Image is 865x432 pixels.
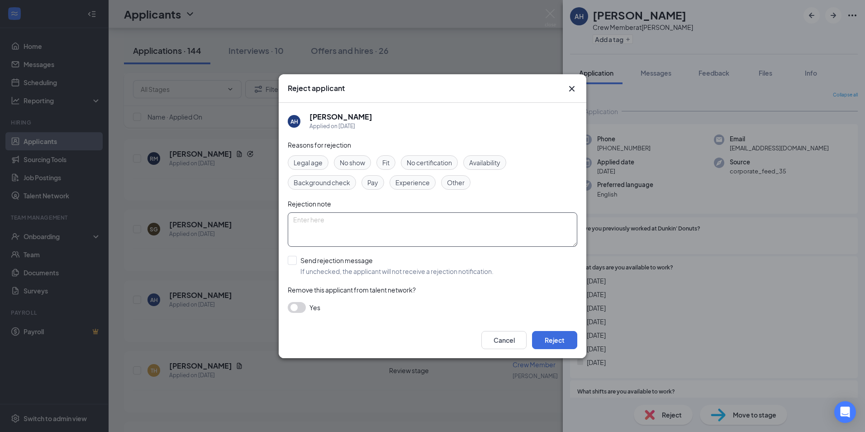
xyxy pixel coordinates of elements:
span: Yes [309,302,320,313]
span: Fit [382,158,390,168]
button: Close [566,83,577,94]
span: Remove this applicant from talent network? [288,286,416,294]
svg: Cross [566,83,577,94]
span: Experience [395,178,430,187]
span: Availability [469,158,500,168]
span: Other [447,178,465,187]
button: Cancel [481,331,527,349]
span: Rejection note [288,200,331,208]
h3: Reject applicant [288,83,345,93]
button: Reject [532,331,577,349]
span: Legal age [294,158,323,168]
div: Open Intercom Messenger [834,401,856,423]
span: Reasons for rejection [288,141,351,149]
span: Pay [367,178,378,187]
div: AH [290,117,298,125]
span: No show [340,158,365,168]
h5: [PERSON_NAME] [309,112,372,122]
span: No certification [407,158,452,168]
div: Applied on [DATE] [309,122,372,131]
span: Background check [294,178,350,187]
